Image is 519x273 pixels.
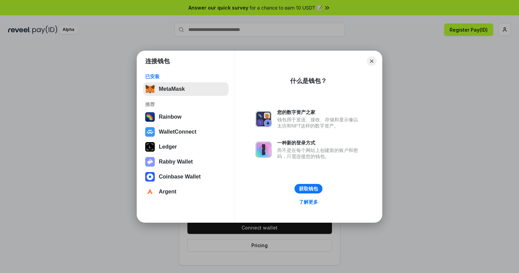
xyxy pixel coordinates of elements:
div: Coinbase Wallet [159,174,201,180]
div: 已安装 [145,73,227,80]
button: Ledger [143,140,229,154]
button: 获取钱包 [295,184,322,193]
button: MetaMask [143,82,229,96]
div: 了解更多 [299,199,318,205]
button: Rainbow [143,110,229,124]
div: WalletConnect [159,129,197,135]
button: Coinbase Wallet [143,170,229,184]
img: svg+xml,%3Csvg%20width%3D%22120%22%20height%3D%22120%22%20viewBox%3D%220%200%20120%20120%22%20fil... [145,112,155,122]
img: svg+xml,%3Csvg%20xmlns%3D%22http%3A%2F%2Fwww.w3.org%2F2000%2Fsvg%22%20width%3D%2228%22%20height%3... [145,142,155,152]
button: Close [367,56,376,66]
button: Rabby Wallet [143,155,229,169]
img: svg+xml,%3Csvg%20width%3D%2228%22%20height%3D%2228%22%20viewBox%3D%220%200%2028%2028%22%20fill%3D... [145,172,155,182]
h1: 连接钱包 [145,57,170,65]
img: svg+xml,%3Csvg%20fill%3D%22none%22%20height%3D%2233%22%20viewBox%3D%220%200%2035%2033%22%20width%... [145,84,155,94]
div: 什么是钱包？ [290,77,327,85]
div: Rabby Wallet [159,159,193,165]
div: Ledger [159,144,177,150]
img: svg+xml,%3Csvg%20xmlns%3D%22http%3A%2F%2Fwww.w3.org%2F2000%2Fsvg%22%20fill%3D%22none%22%20viewBox... [145,157,155,167]
div: 您的数字资产之家 [277,109,362,115]
button: WalletConnect [143,125,229,139]
div: MetaMask [159,86,185,92]
a: 了解更多 [295,198,322,206]
div: Argent [159,189,177,195]
div: 而不是在每个网站上创建新的账户和密码，只需连接您的钱包。 [277,147,362,159]
div: 获取钱包 [299,186,318,192]
img: svg+xml,%3Csvg%20width%3D%2228%22%20height%3D%2228%22%20viewBox%3D%220%200%2028%2028%22%20fill%3D... [145,187,155,197]
button: Argent [143,185,229,199]
div: Rainbow [159,114,182,120]
div: 推荐 [145,101,227,107]
img: svg+xml,%3Csvg%20xmlns%3D%22http%3A%2F%2Fwww.w3.org%2F2000%2Fsvg%22%20fill%3D%22none%22%20viewBox... [255,111,272,127]
div: 一种新的登录方式 [277,140,362,146]
div: 钱包用于发送、接收、存储和显示像以太坊和NFT这样的数字资产。 [277,117,362,129]
img: svg+xml,%3Csvg%20width%3D%2228%22%20height%3D%2228%22%20viewBox%3D%220%200%2028%2028%22%20fill%3D... [145,127,155,137]
img: svg+xml,%3Csvg%20xmlns%3D%22http%3A%2F%2Fwww.w3.org%2F2000%2Fsvg%22%20fill%3D%22none%22%20viewBox... [255,141,272,158]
